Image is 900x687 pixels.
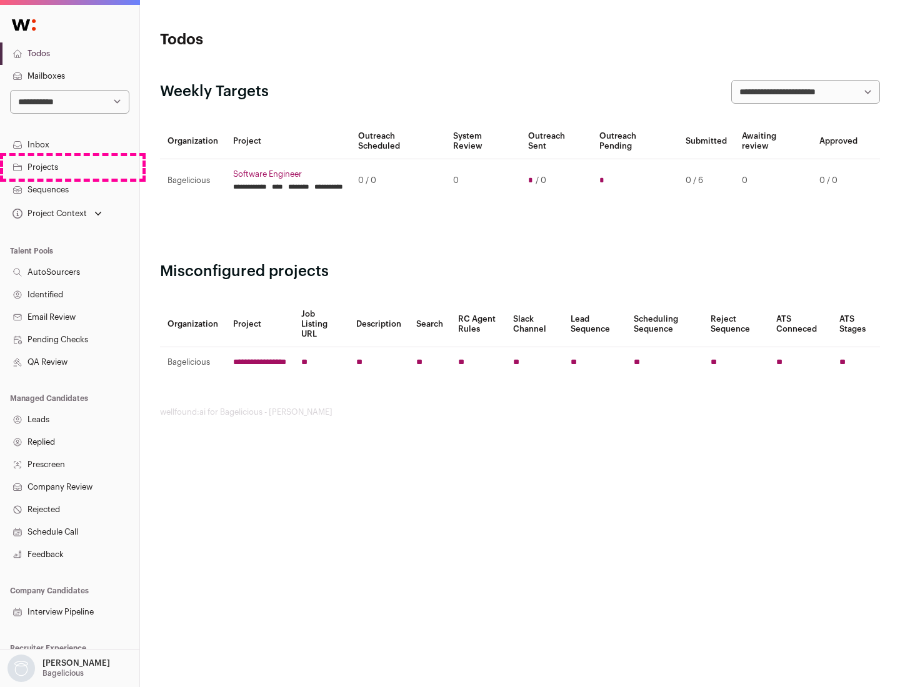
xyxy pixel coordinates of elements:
[294,302,349,347] th: Job Listing URL
[734,159,812,202] td: 0
[769,302,831,347] th: ATS Conneced
[160,302,226,347] th: Organization
[451,302,505,347] th: RC Agent Rules
[626,302,703,347] th: Scheduling Sequence
[446,124,520,159] th: System Review
[521,124,592,159] th: Outreach Sent
[812,124,865,159] th: Approved
[160,262,880,282] h2: Misconfigured projects
[349,302,409,347] th: Description
[226,302,294,347] th: Project
[10,205,104,222] button: Open dropdown
[351,124,446,159] th: Outreach Scheduled
[160,159,226,202] td: Bagelicious
[409,302,451,347] th: Search
[42,668,84,678] p: Bagelicious
[678,159,734,202] td: 0 / 6
[10,209,87,219] div: Project Context
[351,159,446,202] td: 0 / 0
[160,82,269,102] h2: Weekly Targets
[832,302,880,347] th: ATS Stages
[226,124,351,159] th: Project
[5,12,42,37] img: Wellfound
[42,658,110,668] p: [PERSON_NAME]
[563,302,626,347] th: Lead Sequence
[5,655,112,682] button: Open dropdown
[592,124,677,159] th: Outreach Pending
[160,347,226,378] td: Bagelicious
[734,124,812,159] th: Awaiting review
[233,169,343,179] a: Software Engineer
[506,302,563,347] th: Slack Channel
[678,124,734,159] th: Submitted
[160,30,400,50] h1: Todos
[160,124,226,159] th: Organization
[812,159,865,202] td: 0 / 0
[446,159,520,202] td: 0
[703,302,769,347] th: Reject Sequence
[536,175,546,185] span: / 0
[160,407,880,417] footer: wellfound:ai for Bagelicious - [PERSON_NAME]
[7,655,35,682] img: nopic.png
